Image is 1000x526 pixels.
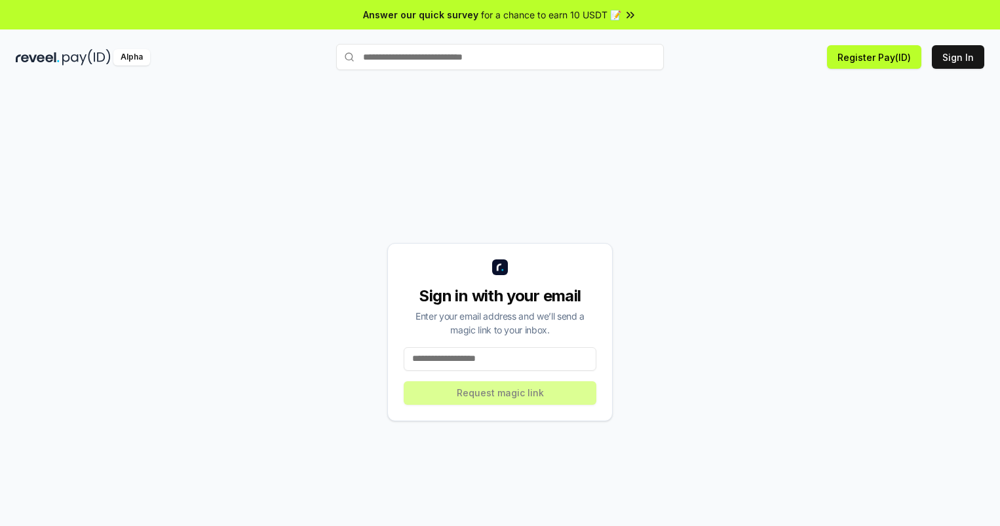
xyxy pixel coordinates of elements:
img: logo_small [492,259,508,275]
button: Sign In [932,45,984,69]
button: Register Pay(ID) [827,45,921,69]
span: Answer our quick survey [363,8,478,22]
div: Enter your email address and we’ll send a magic link to your inbox. [404,309,596,337]
div: Alpha [113,49,150,66]
span: for a chance to earn 10 USDT 📝 [481,8,621,22]
img: reveel_dark [16,49,60,66]
div: Sign in with your email [404,286,596,307]
img: pay_id [62,49,111,66]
